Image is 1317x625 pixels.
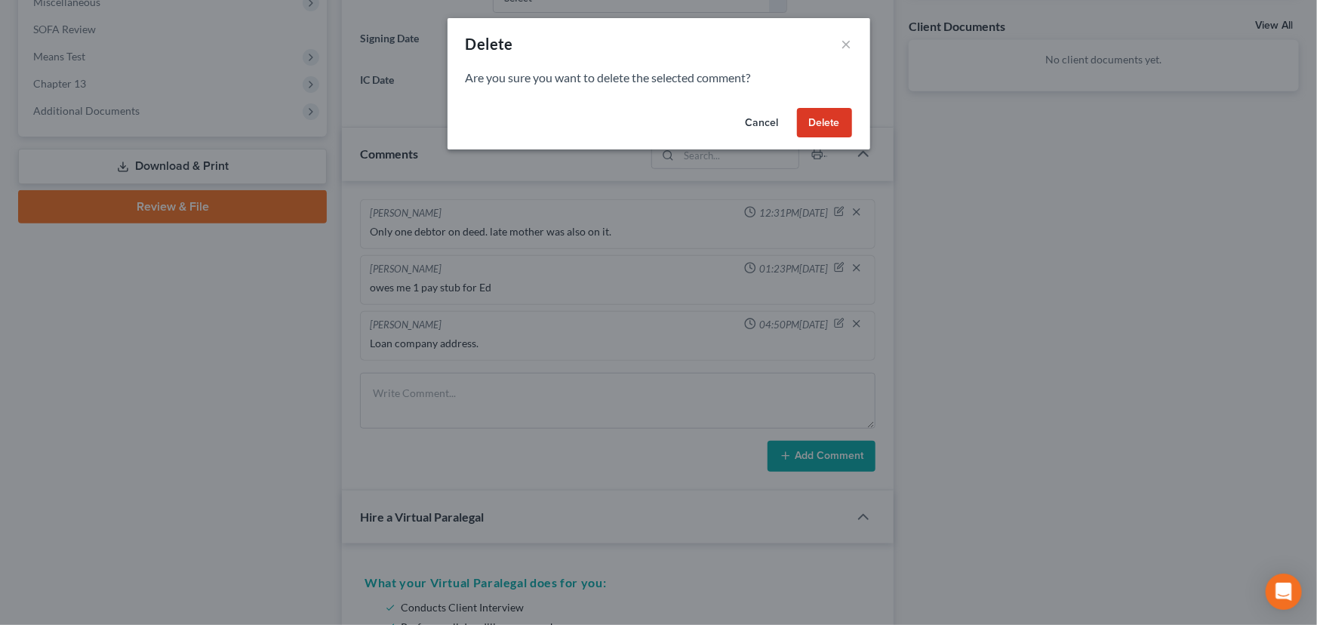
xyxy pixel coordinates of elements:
[842,35,852,53] button: ×
[797,108,852,138] button: Delete
[466,33,513,54] div: Delete
[734,108,791,138] button: Cancel
[466,69,852,87] p: Are you sure you want to delete the selected comment?
[1266,574,1302,610] div: Open Intercom Messenger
